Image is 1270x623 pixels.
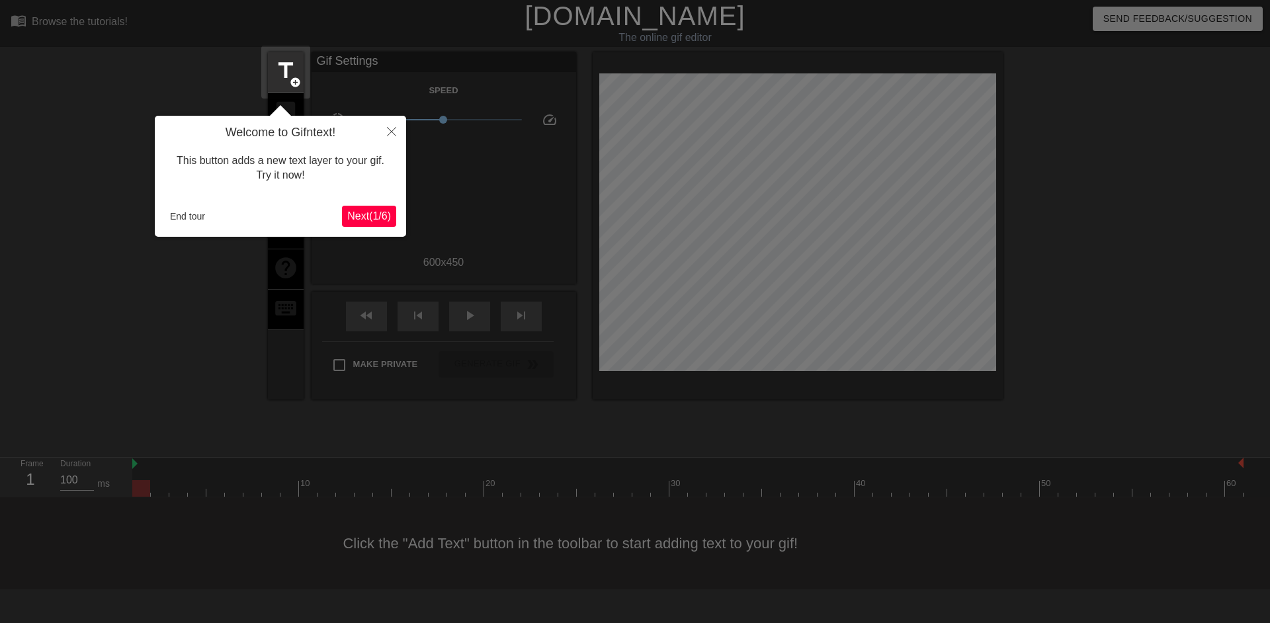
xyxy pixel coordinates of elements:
[165,140,396,196] div: This button adds a new text layer to your gif. Try it now!
[342,206,396,227] button: Next
[165,126,396,140] h4: Welcome to Gifntext!
[347,210,391,222] span: Next ( 1 / 6 )
[165,206,210,226] button: End tour
[377,116,406,146] button: Close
